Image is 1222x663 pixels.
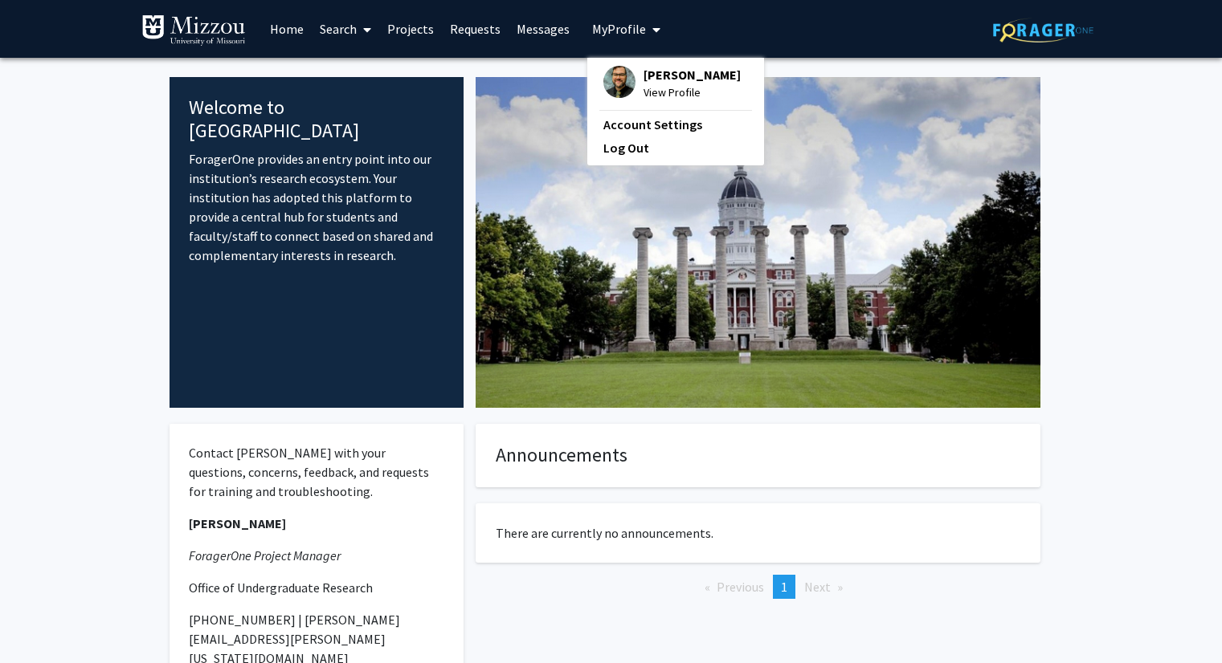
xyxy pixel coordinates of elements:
span: [PERSON_NAME] [644,66,741,83]
span: Next [804,579,831,595]
a: Messages [509,1,578,57]
a: Requests [442,1,509,57]
a: Log Out [603,138,748,157]
div: Profile Picture[PERSON_NAME]View Profile [603,66,741,101]
strong: [PERSON_NAME] [189,515,286,531]
p: ForagerOne provides an entry point into our institution’s research ecosystem. Your institution ha... [189,149,445,265]
p: Office of Undergraduate Research [189,578,445,597]
a: Projects [379,1,442,57]
span: Previous [717,579,764,595]
span: My Profile [592,21,646,37]
span: View Profile [644,83,741,101]
ul: Pagination [476,575,1040,599]
img: Profile Picture [603,66,636,98]
em: ForagerOne Project Manager [189,547,341,563]
span: 1 [781,579,787,595]
p: Contact [PERSON_NAME] with your questions, concerns, feedback, and requests for training and trou... [189,443,445,501]
img: Cover Image [476,77,1040,408]
a: Home [262,1,312,57]
a: Account Settings [603,115,748,134]
img: ForagerOne Logo [993,18,1093,43]
a: Search [312,1,379,57]
h4: Announcements [496,444,1020,467]
h4: Welcome to [GEOGRAPHIC_DATA] [189,96,445,143]
img: University of Missouri Logo [141,14,246,47]
p: There are currently no announcements. [496,523,1020,543]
